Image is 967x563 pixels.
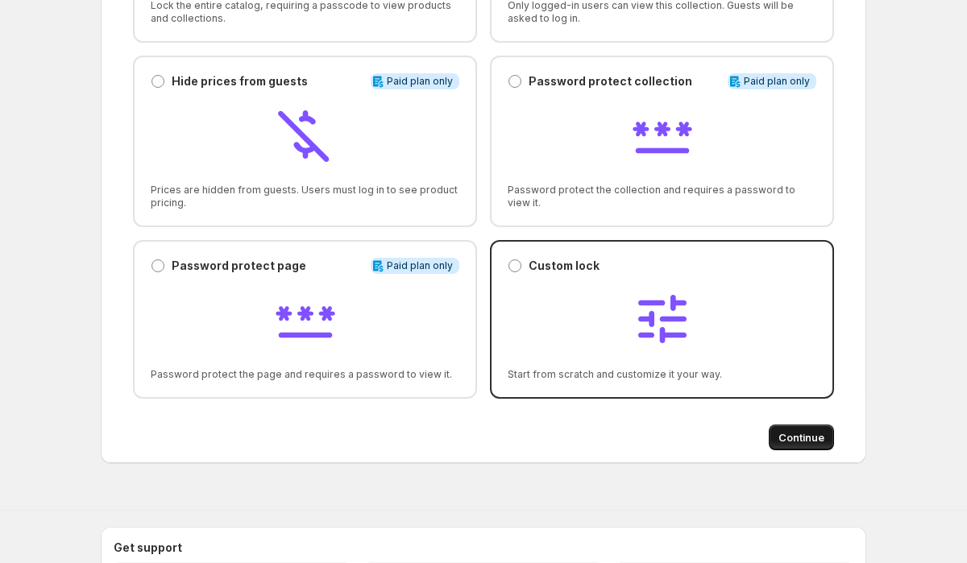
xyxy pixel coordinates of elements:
[387,259,453,272] span: Paid plan only
[630,102,695,167] img: Password protect collection
[529,73,692,89] p: Password protect collection
[778,429,824,445] span: Continue
[744,75,810,88] span: Paid plan only
[273,102,338,167] img: Hide prices from guests
[172,258,306,274] p: Password protect page
[508,184,816,209] span: Password protect the collection and requires a password to view it.
[769,424,834,450] button: Continue
[172,73,308,89] p: Hide prices from guests
[273,287,338,351] img: Password protect page
[508,368,816,381] span: Start from scratch and customize it your way.
[387,75,453,88] span: Paid plan only
[114,540,853,556] h2: Get support
[630,287,695,351] img: Custom lock
[151,184,459,209] span: Prices are hidden from guests. Users must log in to see product pricing.
[529,258,600,274] p: Custom lock
[151,368,459,381] span: Password protect the page and requires a password to view it.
